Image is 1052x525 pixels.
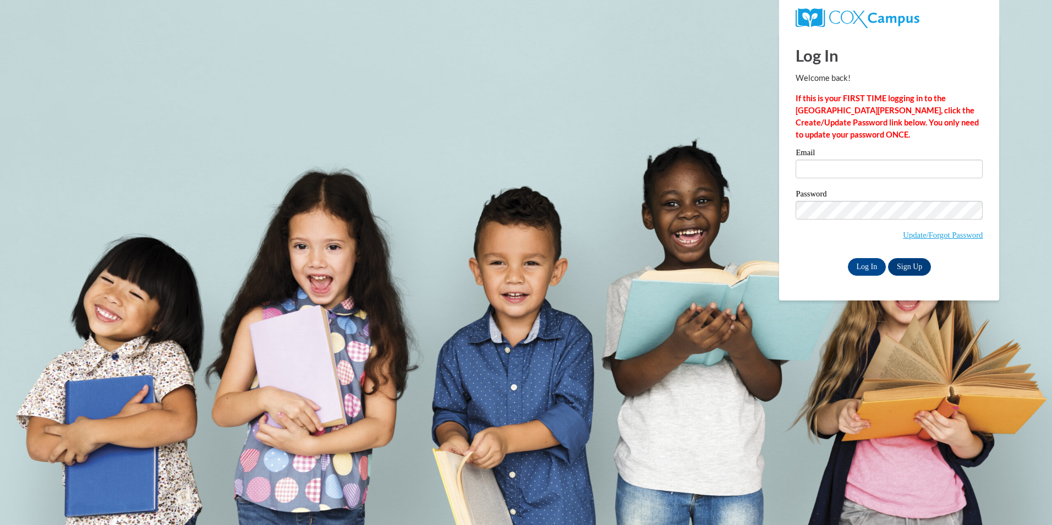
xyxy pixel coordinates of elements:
a: COX Campus [796,8,983,28]
a: Update/Forgot Password [903,231,983,239]
strong: If this is your FIRST TIME logging in to the [GEOGRAPHIC_DATA][PERSON_NAME], click the Create/Upd... [796,94,979,139]
label: Email [796,149,983,160]
h1: Log In [796,44,983,67]
a: Sign Up [888,258,931,276]
input: Log In [848,258,886,276]
label: Password [796,190,983,201]
img: COX Campus [796,8,919,28]
p: Welcome back! [796,72,983,84]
